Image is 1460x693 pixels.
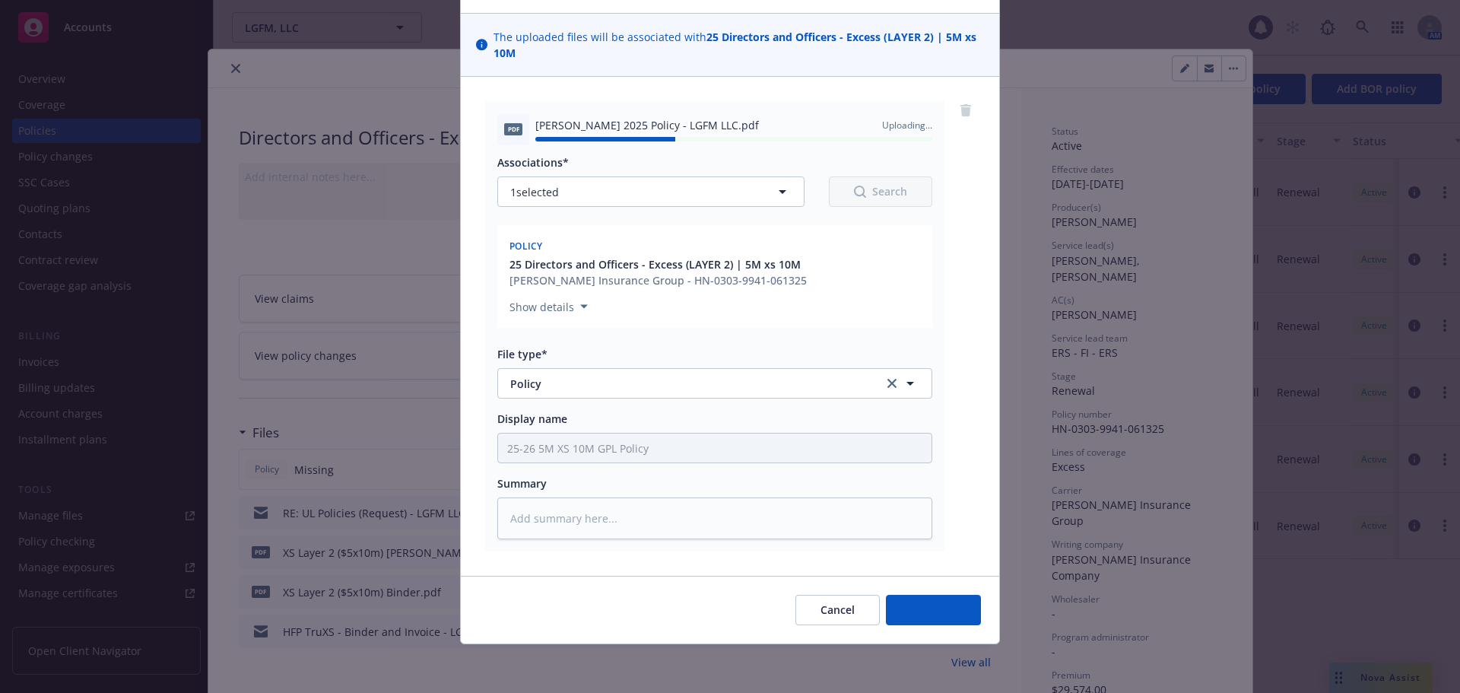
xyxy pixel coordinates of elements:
span: Summary [497,476,547,491]
button: Add files [886,595,981,625]
input: Add display name here... [498,434,932,463]
span: Cancel [820,602,855,617]
button: Cancel [795,595,880,625]
span: Add files [911,602,956,617]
